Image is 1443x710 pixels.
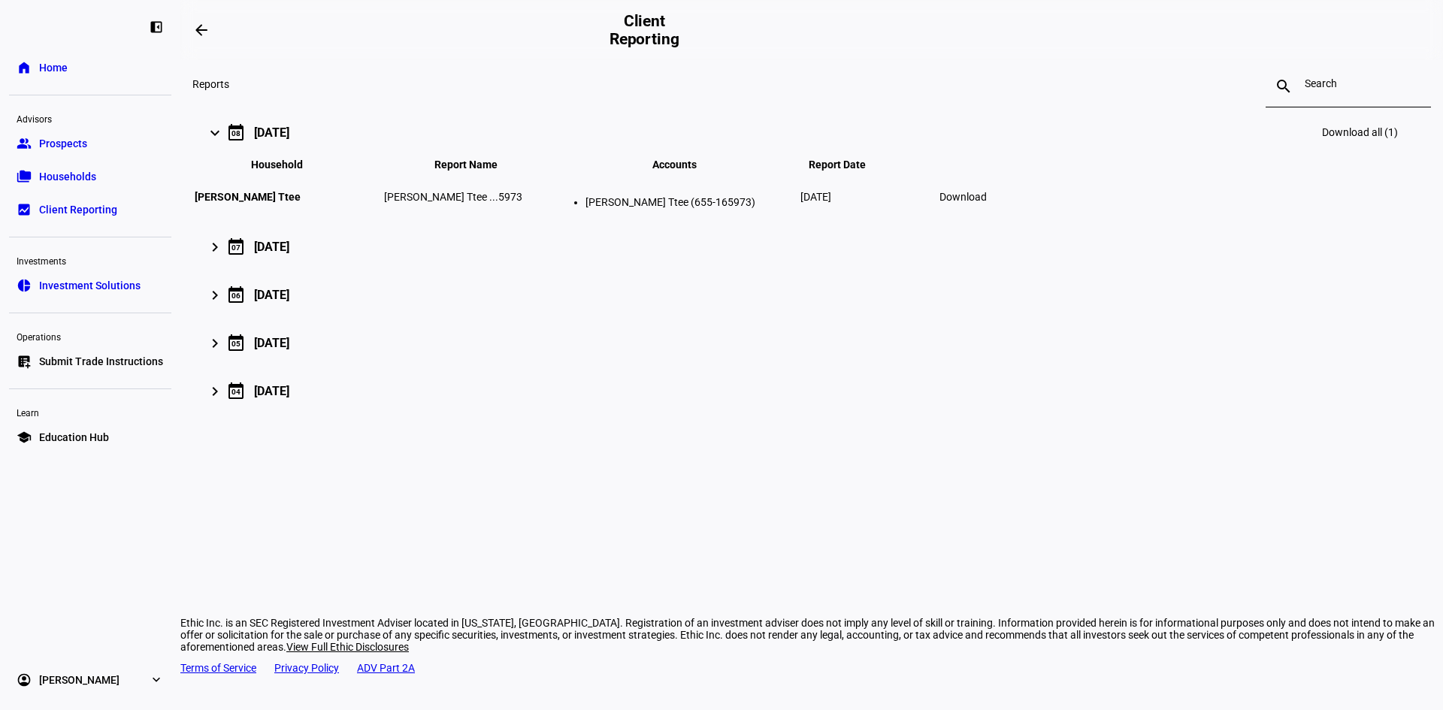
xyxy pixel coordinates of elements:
[17,202,32,217] eth-mat-symbol: bid_landscape
[231,292,240,300] div: 06
[192,367,1431,415] mat-expansion-panel-header: 04[DATE]
[585,196,797,208] li: [PERSON_NAME] Ttee (655-165973)
[9,270,171,301] a: pie_chartInvestment Solutions
[9,401,171,422] div: Learn
[9,53,171,83] a: homeHome
[939,191,987,203] span: Download
[192,270,1431,319] mat-expansion-panel-header: 06[DATE]
[177,54,240,72] div: Dashboard
[9,128,171,159] a: groupProspects
[357,662,415,674] a: ADV Part 2A
[930,182,996,212] a: Download
[39,278,141,293] span: Investment Solutions
[599,12,689,48] h2: Client Reporting
[180,662,256,674] a: Terms of Service
[206,238,224,256] mat-icon: keyboard_arrow_right
[149,20,164,35] eth-mat-symbol: left_panel_close
[274,662,339,674] a: Privacy Policy
[9,107,171,128] div: Advisors
[192,156,1431,222] div: 08[DATE]Download all (1)
[231,129,240,137] div: 08
[39,430,109,445] span: Education Hub
[149,672,164,687] eth-mat-symbol: expand_more
[192,78,229,90] h3: Reports
[192,21,210,39] mat-icon: arrow_backwards
[254,125,289,140] div: [DATE]
[9,249,171,270] div: Investments
[192,108,1431,156] mat-expansion-panel-header: 08[DATE]Download all (1)
[195,191,301,203] span: [PERSON_NAME] Ttee
[180,617,1443,653] div: Ethic Inc. is an SEC Registered Investment Adviser located in [US_STATE], [GEOGRAPHIC_DATA]. Regi...
[227,382,245,400] mat-icon: calendar_today
[231,388,240,396] div: 04
[227,237,245,255] mat-icon: calendar_today
[384,191,522,203] span: [PERSON_NAME] Ttee ...5973
[39,169,96,184] span: Households
[192,222,1431,270] mat-expansion-panel-header: 07[DATE]
[227,286,245,304] mat-icon: calendar_today
[1322,126,1398,138] span: Download all (1)
[17,169,32,184] eth-mat-symbol: folder_copy
[39,60,68,75] span: Home
[17,354,32,369] eth-mat-symbol: list_alt_add
[17,136,32,151] eth-mat-symbol: group
[227,123,245,141] mat-icon: calendar_today
[800,173,897,221] td: [DATE]
[254,288,289,302] div: [DATE]
[206,334,224,352] mat-icon: keyboard_arrow_right
[206,286,224,304] mat-icon: keyboard_arrow_right
[254,384,289,398] div: [DATE]
[206,124,224,142] mat-icon: keyboard_arrow_right
[1266,77,1302,95] mat-icon: search
[231,243,240,252] div: 07
[227,334,245,352] mat-icon: calendar_today
[254,336,289,350] div: [DATE]
[254,240,289,254] div: [DATE]
[9,162,171,192] a: folder_copyHouseholds
[1313,114,1407,150] a: Download all (1)
[1305,77,1392,89] input: Search
[652,159,719,171] span: Accounts
[17,60,32,75] eth-mat-symbol: home
[39,136,87,151] span: Prospects
[434,159,520,171] span: Report Name
[39,202,117,217] span: Client Reporting
[17,672,32,687] eth-mat-symbol: account_circle
[39,672,119,687] span: [PERSON_NAME]
[9,325,171,346] div: Operations
[39,354,163,369] span: Submit Trade Instructions
[286,641,409,653] span: View Full Ethic Disclosures
[17,278,32,293] eth-mat-symbol: pie_chart
[251,159,325,171] span: Household
[192,319,1431,367] mat-expansion-panel-header: 05[DATE]
[809,159,888,171] span: Report Date
[9,195,171,225] a: bid_landscapeClient Reporting
[231,340,240,348] div: 05
[206,382,224,400] mat-icon: keyboard_arrow_right
[17,430,32,445] eth-mat-symbol: school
